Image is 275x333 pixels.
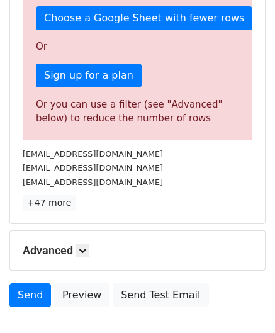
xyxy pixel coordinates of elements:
p: Or [36,40,239,54]
small: [EMAIL_ADDRESS][DOMAIN_NAME] [23,163,163,172]
a: Preview [54,283,109,307]
a: +47 more [23,195,76,211]
a: Sign up for a plan [36,64,142,87]
iframe: Chat Widget [212,273,275,333]
h5: Advanced [23,244,252,257]
a: Choose a Google Sheet with fewer rows [36,6,252,30]
small: [EMAIL_ADDRESS][DOMAIN_NAME] [23,178,163,187]
div: Or you can use a filter (see "Advanced" below) to reduce the number of rows [36,98,239,126]
a: Send Test Email [113,283,208,307]
small: [EMAIL_ADDRESS][DOMAIN_NAME] [23,149,163,159]
a: Send [9,283,51,307]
